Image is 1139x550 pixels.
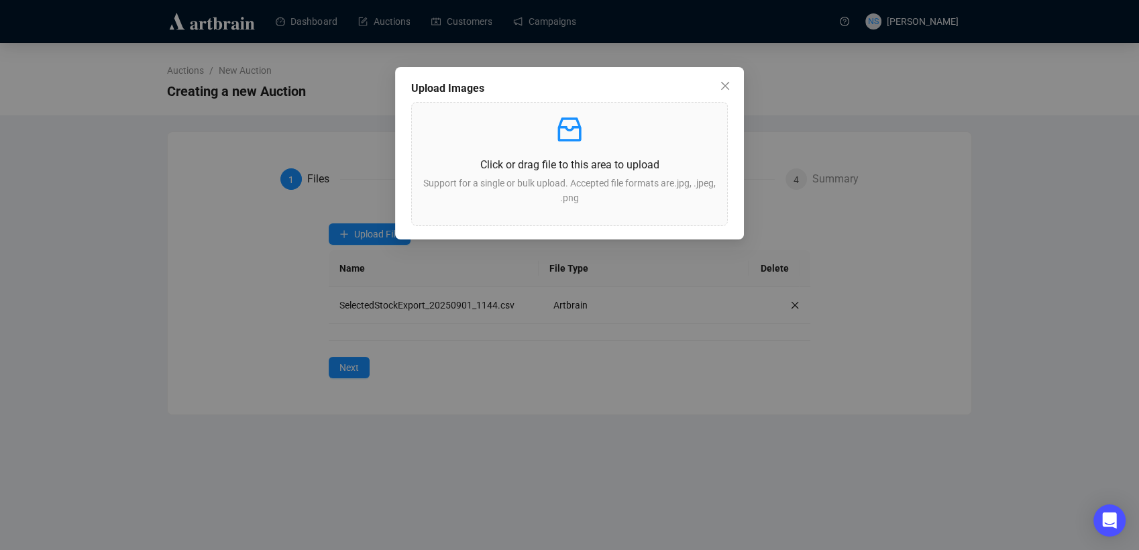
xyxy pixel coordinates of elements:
span: close [720,80,730,91]
button: Close [714,75,736,97]
p: Click or drag file to this area to upload [423,156,716,173]
div: Open Intercom Messenger [1093,504,1126,537]
span: inboxClick or drag file to this area to uploadSupport for a single or bulk upload. Accepted file ... [412,103,727,225]
div: Upload Images [411,80,728,97]
span: inbox [553,113,586,146]
p: Support for a single or bulk upload. Accepted file formats are .jpg, .jpeg, .png [423,176,716,205]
